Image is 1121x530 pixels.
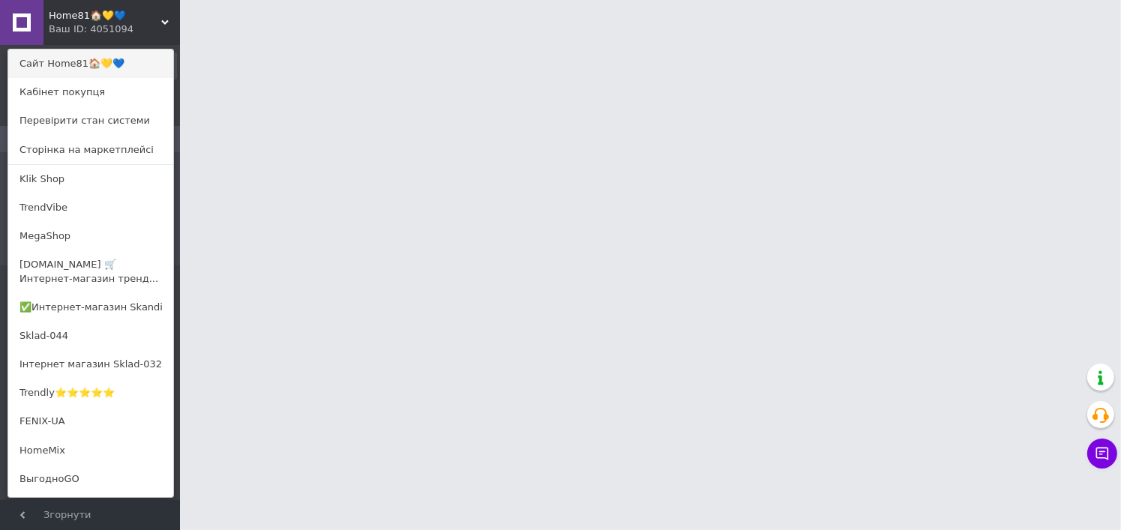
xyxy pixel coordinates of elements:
[1087,439,1117,469] button: Чат з покупцем
[8,222,173,250] a: MegaShop
[8,436,173,465] a: HomeMix
[8,49,173,78] a: Сайт Home81🏠💛💙
[49,9,161,22] span: Home81🏠💛💙
[8,250,173,292] a: [DOMAIN_NAME] 🛒 Интернет-магазин тренд...
[8,293,173,322] a: ✅Интернет-магазин Skandi
[8,322,173,350] a: Sklad-044
[8,165,173,193] a: Klik Shop
[8,350,173,379] a: Інтернет магазин Sklad-032
[8,106,173,135] a: Перевірити стан системи
[8,136,173,164] a: Сторінка на маркетплейсі
[49,22,112,36] div: Ваш ID: 4051094
[8,78,173,106] a: Кабінет покупця
[8,193,173,222] a: TrendVibe
[8,465,173,493] a: ВыгодноGO
[8,379,173,407] a: Trendly⭐⭐⭐⭐⭐
[8,407,173,436] a: FENIX-UA
[8,493,173,522] a: Easyshop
